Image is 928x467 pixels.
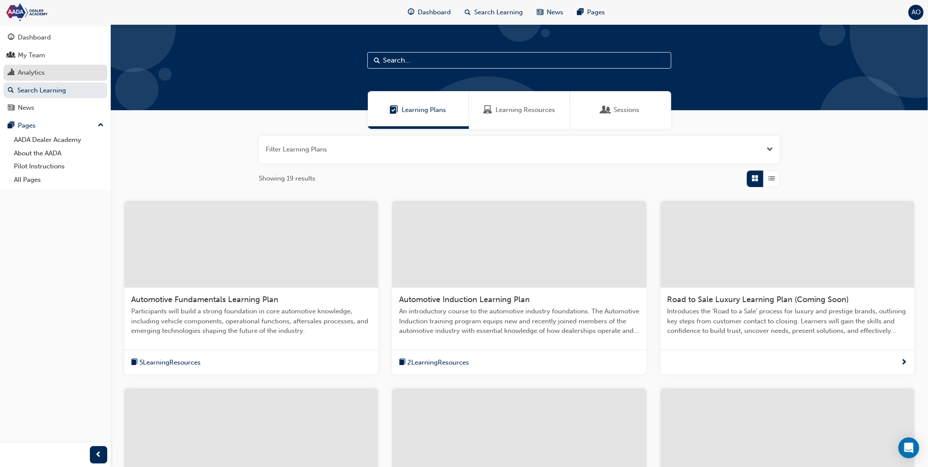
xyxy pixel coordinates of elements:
span: search-icon [8,87,14,95]
input: Search... [367,52,671,69]
a: My Team [3,47,107,63]
span: people-icon [8,52,14,59]
span: pages-icon [8,122,14,130]
a: About the AADA [10,147,107,160]
span: AO [911,7,921,17]
a: pages-iconPages [570,3,612,21]
span: Search Learning [474,7,523,17]
span: Learning Resources [483,105,492,115]
span: Dashboard [418,7,451,17]
a: Dashboard [3,30,107,46]
span: news-icon [537,7,543,18]
a: Automotive Fundamentals Learning PlanParticipants will build a strong foundation in core automoti... [124,201,378,375]
span: book-icon [131,357,138,368]
img: Trak [4,3,104,22]
span: Automotive Fundamentals Learning Plan [131,295,278,304]
span: Learning Plans [402,105,446,115]
button: book-icon2LearningResources [399,357,469,368]
span: 5 Learning Resources [139,358,201,368]
a: AADA Dealer Academy [10,133,107,147]
div: Pages [18,121,36,131]
span: List [769,174,775,184]
a: News [3,100,107,116]
span: Automotive Induction Learning Plan [399,295,530,304]
a: All Pages [10,173,107,187]
span: Learning Resources [495,105,555,115]
span: Participants will build a strong foundation in core automotive knowledge, including vehicle compo... [131,306,371,336]
span: next-icon [901,357,908,368]
button: DashboardMy TeamAnalyticsSearch LearningNews [3,28,107,118]
a: Automotive Induction Learning PlanAn introductory course to the automotive industry foundations. ... [392,201,646,375]
span: up-icon [98,120,104,131]
span: Search [374,56,380,66]
a: Pilot Instructions [10,160,107,173]
button: Open the filter [766,145,773,155]
span: book-icon [399,357,406,368]
span: Sessions [602,105,611,115]
a: search-iconSearch Learning [458,3,530,21]
span: Showing 19 results [259,174,315,184]
div: Open Intercom Messenger [898,437,919,458]
span: prev-icon [96,450,102,460]
button: Pages [3,118,107,134]
span: guage-icon [408,7,414,18]
a: Search Learning [3,82,107,99]
a: Learning ResourcesLearning Resources [469,91,570,129]
span: chart-icon [8,69,14,77]
span: Grid [752,174,759,184]
span: Pages [587,7,605,17]
button: book-icon5LearningResources [131,357,201,368]
a: guage-iconDashboard [401,3,458,21]
a: Road to Sale Luxury Learning Plan (Coming Soon)Introduces the ‘Road to a Sale’ process for luxury... [660,201,915,375]
span: Learning Plans [390,105,399,115]
a: SessionsSessions [570,91,671,129]
button: AO [908,5,924,20]
span: News [547,7,563,17]
a: news-iconNews [530,3,570,21]
a: Analytics [3,65,107,81]
div: Analytics [18,68,45,78]
span: guage-icon [8,34,14,42]
div: Dashboard [18,33,51,43]
div: My Team [18,50,45,60]
span: search-icon [465,7,471,18]
div: News [18,103,34,113]
span: 2 Learning Resources [407,358,469,368]
span: Introduces the ‘Road to a Sale’ process for luxury and prestige brands, outlining key steps from ... [667,306,908,336]
a: Learning PlansLearning Plans [368,91,469,129]
span: news-icon [8,104,14,112]
span: pages-icon [577,7,584,18]
span: Road to Sale Luxury Learning Plan (Coming Soon) [667,295,849,304]
span: An introductory course to the automotive industry foundations. The Automotive Induction training ... [399,306,639,336]
span: Sessions [614,105,640,115]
